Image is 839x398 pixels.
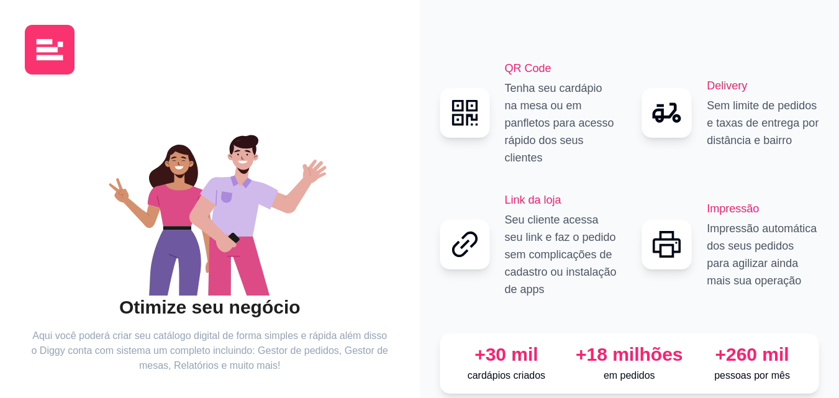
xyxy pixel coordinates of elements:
[707,97,819,149] p: Sem limite de pedidos e taxas de entrega por distância e bairro
[31,109,389,296] div: animation
[707,200,819,217] h2: Impressão
[31,328,389,373] article: Aqui você poderá criar seu catálogo digital de forma simples e rápida além disso o Diggy conta co...
[505,79,617,166] p: Tenha seu cardápio na mesa ou em panfletos para acesso rápido dos seus clientes
[505,191,617,209] h2: Link da loja
[696,343,809,366] div: +260 mil
[31,296,389,319] h2: Otimize seu negócio
[450,343,563,366] div: +30 mil
[707,77,819,94] h2: Delivery
[505,211,617,298] p: Seu cliente acessa seu link e faz o pedido sem complicações de cadastro ou instalação de apps
[573,343,686,366] div: +18 milhões
[573,368,686,383] p: em pedidos
[696,368,809,383] p: pessoas por mês
[707,220,819,289] p: Impressão automática dos seus pedidos para agilizar ainda mais sua operação
[505,60,617,77] h2: QR Code
[450,368,563,383] p: cardápios criados
[25,25,75,75] img: logo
